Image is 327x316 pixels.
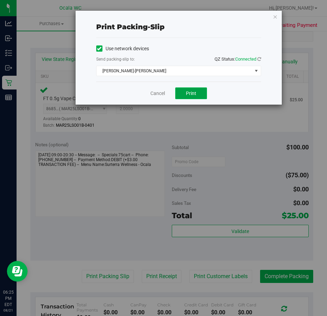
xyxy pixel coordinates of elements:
[96,45,149,52] label: Use network devices
[235,56,256,62] span: Connected
[96,23,165,31] span: Print packing-slip
[252,66,260,76] span: select
[150,90,165,97] a: Cancel
[175,87,207,99] button: Print
[97,66,252,76] span: [PERSON_NAME]-[PERSON_NAME]
[186,91,196,96] span: Print
[96,56,135,62] label: Send packing-slip to:
[7,261,28,282] iframe: Resource center
[215,56,261,62] span: QZ Status:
